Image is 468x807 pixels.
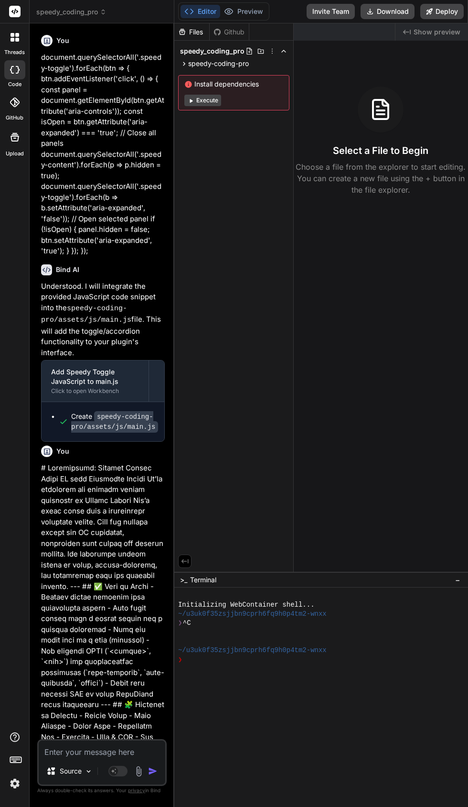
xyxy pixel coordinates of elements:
[51,367,139,386] div: Add Speedy Toggle JavaScript to main.js
[220,5,267,18] button: Preview
[455,575,460,585] span: −
[60,766,82,776] p: Source
[71,411,158,433] code: speedy-coding-pro/assets/js/main.js
[133,766,144,777] img: attachment
[37,786,167,795] p: Always double-check its answers. Your in Bind
[178,646,327,655] span: ~/u3uk0f35zsjjbn9cprh6fq9h0p4tm2-wnxx
[184,79,283,89] span: Install dependencies
[178,655,183,665] span: ❯
[361,4,415,19] button: Download
[7,775,23,792] img: settings
[36,7,106,17] span: speedy_coding_pro
[42,360,149,402] button: Add Speedy Toggle JavaScript to main.jsClick to open Workbench
[180,575,187,585] span: >_
[174,27,209,37] div: Files
[6,150,24,158] label: Upload
[294,161,468,196] p: Choose a file from the explorer to start editing. You can create a new file using the + button in...
[183,619,191,628] span: ^C
[178,600,315,610] span: Initializing WebContainer shell...
[85,767,93,775] img: Pick Models
[128,787,145,793] span: privacy
[210,27,249,37] div: Github
[420,4,464,19] button: Deploy
[307,4,355,19] button: Invite Team
[188,59,249,68] span: speedy-coding-pro
[148,766,158,776] img: icon
[56,447,69,456] h6: You
[41,52,165,257] p: document.querySelectorAll('.speedy-toggle').forEach(btn => { btn.addEventListener('click', () => ...
[414,27,460,37] span: Show preview
[41,281,165,359] p: Understood. I will integrate the provided JavaScript code snippet into the file. This will add th...
[6,114,23,122] label: GitHub
[184,95,221,106] button: Execute
[333,144,428,157] h3: Select a File to Begin
[453,572,462,588] button: −
[190,575,216,585] span: Terminal
[56,265,79,274] h6: Bind AI
[178,619,183,628] span: ❯
[180,46,245,56] span: speedy_coding_pro
[41,305,131,325] code: speedy-coding-pro/assets/js/main.js
[56,36,69,45] h6: You
[178,610,327,619] span: ~/u3uk0f35zsjjbn9cprh6fq9h0p4tm2-wnxx
[181,5,220,18] button: Editor
[51,387,139,395] div: Click to open Workbench
[4,48,25,56] label: threads
[71,412,158,432] div: Create
[8,80,21,88] label: code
